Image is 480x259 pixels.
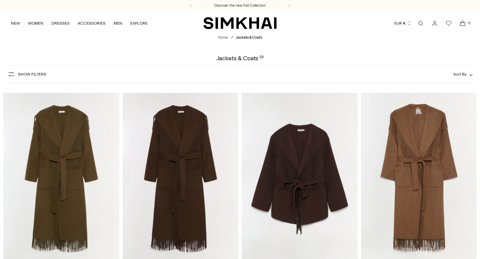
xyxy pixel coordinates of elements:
a: Home [218,35,228,40]
button: Sort By [453,71,473,78]
button: Show Filters [7,69,46,80]
a: SIMKHAI [203,17,277,30]
a: ACCESSORIES [78,16,106,31]
a: NEW [11,16,20,31]
a: EXPLORE [130,16,148,31]
h1: Jackets & Coats [216,55,264,61]
div: 29 [259,55,264,61]
a: DRESSES [51,16,70,31]
button: EUR € [394,16,412,31]
a: MEN [114,16,122,31]
a: Wishlist [442,17,455,30]
a: Open cart modal [456,17,469,30]
span: Jackets & Coats [236,35,262,40]
a: Discover the new Fall Collection [214,3,266,8]
span: Show Filters [18,72,46,77]
span: 0 [466,20,472,26]
a: WOMEN [28,16,43,31]
a: Open search modal [414,17,427,30]
span: Sort By [453,72,467,77]
div: / [231,35,233,41]
nav: breadcrumbs [218,35,262,41]
a: Go to the account page [428,17,441,30]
